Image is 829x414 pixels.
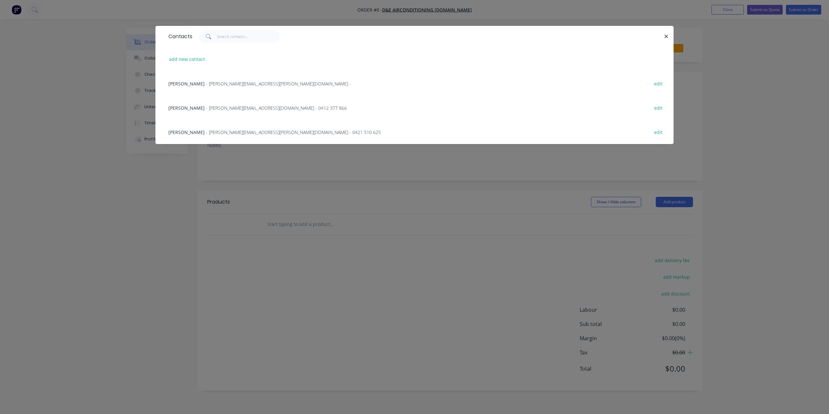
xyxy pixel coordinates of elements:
button: add new contact [166,55,209,63]
span: [PERSON_NAME] [168,105,205,111]
div: Contacts [165,26,192,47]
span: [PERSON_NAME] [168,81,205,87]
span: [PERSON_NAME] [168,129,205,135]
button: edit [651,103,666,112]
span: - [PERSON_NAME][EMAIL_ADDRESS][PERSON_NAME][DOMAIN_NAME] - [206,81,351,87]
span: - [PERSON_NAME][EMAIL_ADDRESS][PERSON_NAME][DOMAIN_NAME] - 0421 510 625 [206,129,381,135]
button: edit [651,128,666,136]
input: Search contacts... [217,30,280,43]
button: edit [651,79,666,88]
span: - [PERSON_NAME][EMAIL_ADDRESS][DOMAIN_NAME] - 0412 377 866 [206,105,347,111]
